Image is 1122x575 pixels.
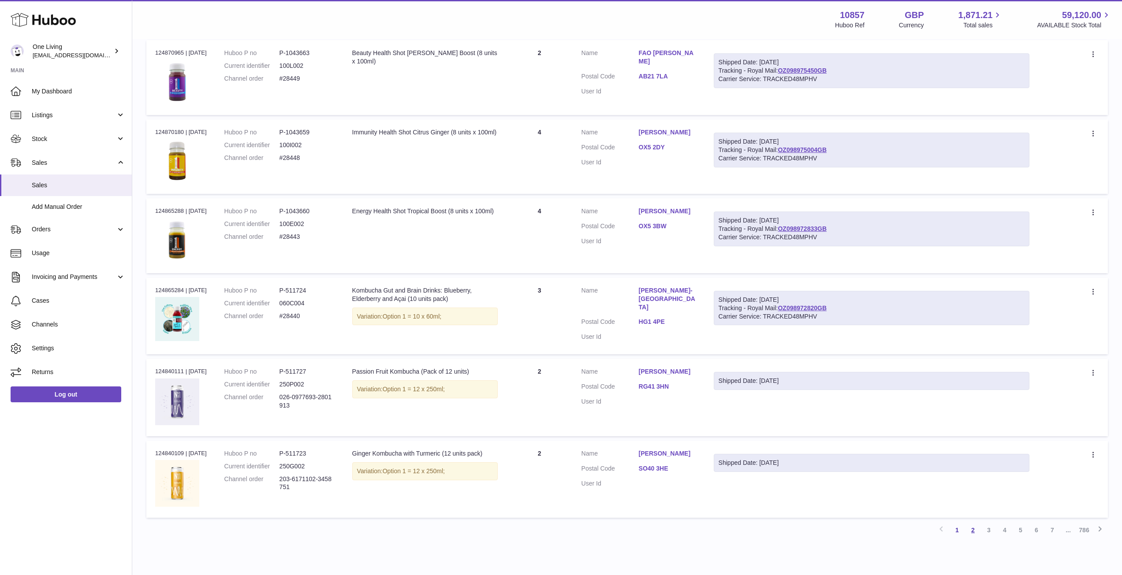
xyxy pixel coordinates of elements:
[582,318,639,328] dt: Postal Code
[224,154,280,162] dt: Channel order
[32,344,125,352] span: Settings
[280,62,335,70] dd: 100L002
[352,49,498,66] div: Beauty Health Shot [PERSON_NAME] Boost (8 units x 100ml)
[280,380,335,389] dd: 250P002
[383,386,445,393] span: Option 1 = 12 x 250ml;
[639,286,696,312] a: [PERSON_NAME]-[GEOGRAPHIC_DATA]
[582,397,639,406] dt: User Id
[719,233,1025,241] div: Carrier Service: TRACKED48MPHV
[507,119,573,194] td: 4
[11,45,24,58] img: ben@oneliving.com
[1060,522,1076,538] span: ...
[981,522,997,538] a: 3
[33,52,130,59] span: [EMAIL_ADDRESS][DOMAIN_NAME]
[582,333,639,341] dt: User Id
[639,382,696,391] a: RG41 3HN
[1037,21,1111,30] span: AVAILABLE Stock Total
[1037,9,1111,30] a: 59,120.00 AVAILABLE Stock Total
[582,207,639,218] dt: Name
[507,441,573,518] td: 2
[352,367,498,376] div: Passion Fruit Kombucha (Pack of 12 units)
[155,449,207,457] div: 124840109 | [DATE]
[582,222,639,233] dt: Postal Code
[714,291,1030,326] div: Tracking - Royal Mail:
[639,207,696,215] a: [PERSON_NAME]
[582,382,639,393] dt: Postal Code
[639,449,696,458] a: [PERSON_NAME]
[224,128,280,137] dt: Huboo P no
[719,296,1025,304] div: Shipped Date: [DATE]
[840,9,865,21] strong: 10857
[155,286,207,294] div: 124865284 | [DATE]
[280,74,335,83] dd: #28449
[155,60,199,104] img: 1746114094.jpg
[719,377,1025,385] div: Shipped Date: [DATE]
[280,312,335,320] dd: #28440
[958,9,993,21] span: 1,871.21
[352,207,498,215] div: Energy Health Shot Tropical Boost (8 units x 100ml)
[1062,9,1101,21] span: 59,120.00
[719,75,1025,83] div: Carrier Service: TRACKED48MPHV
[32,225,116,234] span: Orders
[224,141,280,149] dt: Current identifier
[639,367,696,376] a: [PERSON_NAME]
[963,21,1003,30] span: Total sales
[224,312,280,320] dt: Channel order
[778,225,827,232] a: OZ098972833GB
[32,181,125,189] span: Sales
[280,49,335,57] dd: P-1043663
[280,220,335,228] dd: 100E002
[32,87,125,96] span: My Dashboard
[714,133,1030,167] div: Tracking - Royal Mail:
[32,203,125,211] span: Add Manual Order
[582,87,639,96] dt: User Id
[719,459,1025,467] div: Shipped Date: [DATE]
[352,128,498,137] div: Immunity Health Shot Citrus Ginger (8 units x 100ml)
[32,320,125,329] span: Channels
[639,464,696,473] a: SO40 3HE
[280,128,335,137] dd: P-1043659
[582,72,639,83] dt: Postal Code
[224,207,280,215] dt: Huboo P no
[507,359,573,436] td: 2
[1013,522,1029,538] a: 5
[224,380,280,389] dt: Current identifier
[33,43,112,59] div: One Living
[639,72,696,81] a: AB21 7LA
[899,21,924,30] div: Currency
[280,462,335,471] dd: 250G002
[155,218,199,262] img: 1746113565.jpg
[224,462,280,471] dt: Current identifier
[778,67,827,74] a: OZ098975450GB
[224,233,280,241] dt: Channel order
[639,143,696,152] a: OX5 2DY
[280,154,335,162] dd: #28448
[155,139,199,183] img: 1746113357.jpg
[905,9,924,21] strong: GBP
[778,304,827,312] a: OZ098972820GB
[224,367,280,376] dt: Huboo P no
[383,313,441,320] span: Option 1 = 10 x 60ml;
[155,49,207,57] div: 124870965 | [DATE]
[639,222,696,230] a: OX5 3BW
[1076,522,1092,538] a: 786
[280,233,335,241] dd: #28443
[32,297,125,305] span: Cases
[507,198,573,273] td: 4
[582,237,639,245] dt: User Id
[383,467,445,475] span: Option 1 = 12 x 250ml;
[280,449,335,458] dd: P-511723
[639,49,696,66] a: FAO [PERSON_NAME]
[32,273,116,281] span: Invoicing and Payments
[507,278,573,354] td: 3
[582,464,639,475] dt: Postal Code
[224,449,280,458] dt: Huboo P no
[32,368,125,376] span: Returns
[582,367,639,378] dt: Name
[352,449,498,458] div: Ginger Kombucha with Turmeric (12 units pack)
[582,49,639,68] dt: Name
[835,21,865,30] div: Huboo Ref
[582,143,639,154] dt: Postal Code
[582,479,639,488] dt: User Id
[280,393,335,410] dd: 026-0977693-2801913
